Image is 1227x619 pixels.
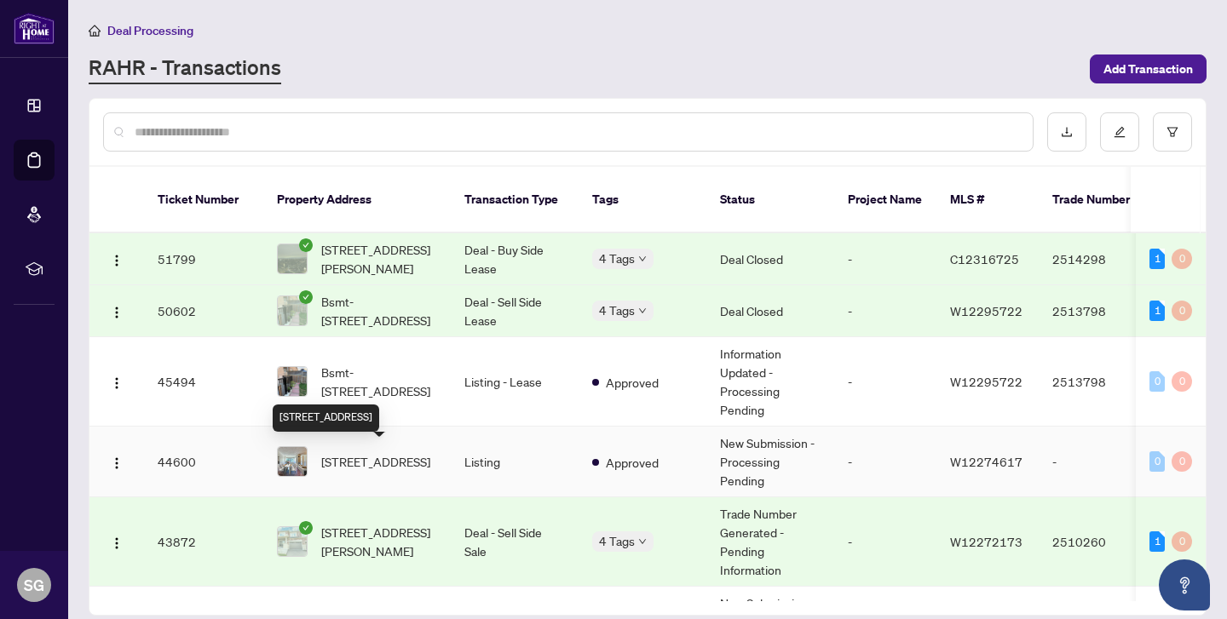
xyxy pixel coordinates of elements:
td: 43872 [144,497,263,587]
span: W12272173 [950,534,1022,549]
span: W12274617 [950,454,1022,469]
th: Ticket Number [144,167,263,233]
img: Logo [110,376,124,390]
span: check-circle [299,238,313,252]
div: 0 [1149,451,1165,472]
span: [STREET_ADDRESS][PERSON_NAME] [321,523,437,560]
td: - [834,427,936,497]
td: - [834,497,936,587]
a: RAHR - Transactions [89,54,281,84]
span: down [638,307,647,315]
div: 0 [1172,371,1192,392]
div: [STREET_ADDRESS] [273,404,379,432]
td: - [834,233,936,285]
span: [STREET_ADDRESS] [321,452,430,471]
span: down [638,255,647,263]
td: Listing [451,427,579,497]
td: Deal - Sell Side Sale [451,497,579,587]
th: Status [706,167,834,233]
th: Trade Number [1039,167,1158,233]
th: MLS # [936,167,1039,233]
td: Trade Number Generated - Pending Information [706,497,834,587]
span: Add Transaction [1103,55,1193,83]
div: 0 [1172,301,1192,321]
button: Logo [103,528,130,555]
span: check-circle [299,521,313,535]
span: SG [24,573,44,597]
td: Information Updated - Processing Pending [706,337,834,427]
td: Listing - Lease [451,337,579,427]
th: Tags [579,167,706,233]
td: Deal - Sell Side Lease [451,285,579,337]
button: edit [1100,112,1139,152]
td: - [834,337,936,427]
img: Logo [110,254,124,267]
td: Deal Closed [706,285,834,337]
img: thumbnail-img [278,296,307,325]
div: 0 [1172,531,1192,552]
td: 2514298 [1039,233,1158,285]
span: down [638,537,647,546]
span: check-circle [299,290,313,304]
div: 0 [1172,249,1192,269]
th: Property Address [263,167,451,233]
img: thumbnail-img [278,367,307,396]
span: edit [1114,126,1126,138]
button: Logo [103,297,130,324]
td: 50602 [144,285,263,337]
th: Project Name [834,167,936,233]
span: 4 Tags [599,531,635,551]
td: - [1039,427,1158,497]
img: Logo [110,306,124,319]
div: 0 [1149,371,1165,392]
span: home [89,25,101,37]
span: 4 Tags [599,249,635,268]
button: Open asap [1159,559,1210,610]
td: 2513798 [1039,337,1158,427]
span: C12316725 [950,251,1019,267]
img: thumbnail-img [278,244,307,273]
td: 45494 [144,337,263,427]
td: 44600 [144,427,263,497]
button: Logo [103,448,130,475]
span: Deal Processing [107,23,193,38]
img: thumbnail-img [278,527,307,556]
span: Approved [606,453,659,472]
div: 0 [1172,451,1192,472]
button: filter [1153,112,1192,152]
td: 51799 [144,233,263,285]
span: 4 Tags [599,301,635,320]
img: thumbnail-img [278,447,307,476]
button: Logo [103,245,130,272]
th: Transaction Type [451,167,579,233]
span: filter [1167,126,1178,138]
img: logo [14,13,55,44]
div: 1 [1149,249,1165,269]
span: Approved [606,373,659,392]
div: 1 [1149,531,1165,552]
td: Deal - Buy Side Lease [451,233,579,285]
span: W12295722 [950,374,1022,389]
span: W12295722 [950,303,1022,318]
td: Deal Closed [706,233,834,285]
img: Logo [110,536,124,550]
span: download [1061,126,1073,138]
td: New Submission - Processing Pending [706,427,834,497]
button: Add Transaction [1090,54,1207,83]
span: [STREET_ADDRESS][PERSON_NAME] [321,240,437,278]
button: download [1047,112,1086,152]
td: - [834,285,936,337]
span: Bsmt-[STREET_ADDRESS] [321,363,437,400]
td: 2510260 [1039,497,1158,587]
td: 2513798 [1039,285,1158,337]
div: 1 [1149,301,1165,321]
img: Logo [110,456,124,470]
span: Bsmt-[STREET_ADDRESS] [321,292,437,330]
button: Logo [103,368,130,395]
